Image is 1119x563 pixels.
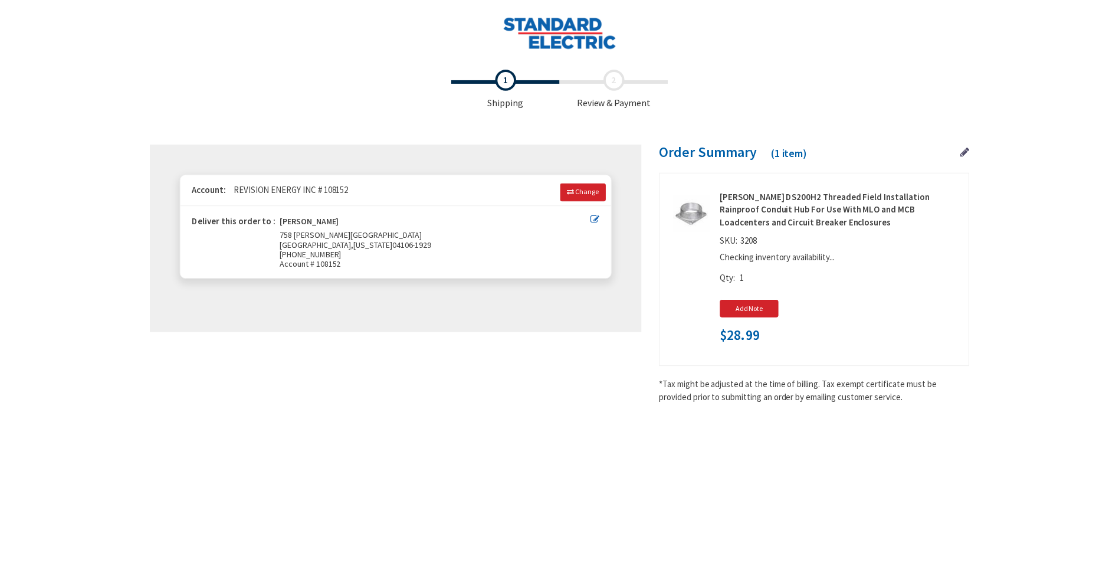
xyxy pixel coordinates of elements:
[678,195,715,231] img: Eaton DS200H2 Threaded Field Installation Rainproof Conduit Hub For Use With MLO and MCB Loadcent...
[282,216,342,230] strong: [PERSON_NAME]
[229,184,351,195] span: REVISION ENERGY INC # 108152
[726,234,766,250] div: SKU:
[664,142,763,160] span: Order Summary
[564,68,673,108] span: Review & Payment
[746,272,750,283] span: 1
[726,328,766,343] span: $28.99
[580,186,603,195] span: Change
[395,239,435,250] span: 04106-1929
[726,190,967,228] strong: [PERSON_NAME] DS200H2 Threaded Field Installation Rainproof Conduit Hub For Use With MLO and MCB ...
[455,68,564,108] span: Shipping
[743,234,766,246] span: 3208
[356,239,395,250] span: [US_STATE]
[193,215,278,226] strong: Deliver this order to :
[193,184,228,195] strong: Account:
[726,272,739,283] span: Qty
[726,250,962,263] p: Checking inventory availability...
[282,239,356,250] span: [GEOGRAPHIC_DATA],
[664,378,977,404] : *Tax might be adjusted at the time of billing. Tax exempt certificate must be provided prior to s...
[282,259,595,269] span: Account # 108152
[282,248,344,259] span: [PHONE_NUMBER]
[24,8,66,19] span: Support
[565,182,611,200] a: Change
[777,145,813,159] span: (1 item)
[507,15,622,47] img: Standard Electric
[282,229,425,240] span: 758 [PERSON_NAME][GEOGRAPHIC_DATA]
